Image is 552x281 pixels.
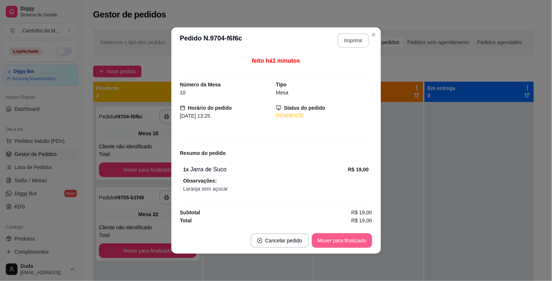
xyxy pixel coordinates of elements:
strong: Horário do pedido [188,105,232,111]
strong: Tipo [276,82,287,87]
span: desktop [276,105,281,110]
span: close-circle [257,238,262,243]
span: R$ 19,00 [352,216,372,225]
strong: Número da Mesa [180,82,221,87]
span: [DATE] 13:25 [180,113,210,119]
span: Laranja sem açucar [183,185,369,193]
strong: Total [180,218,192,223]
h3: Pedido N. 9704-f6f6c [180,33,242,48]
div: Jarra de Suco [183,165,348,174]
button: Imprimir [338,33,369,48]
strong: Observações: [183,178,217,184]
span: R$ 19,00 [352,208,372,216]
strong: Subtotal [180,210,200,215]
div: PENDENTE [276,112,372,120]
button: close-circleCancelar pedido [251,233,309,248]
span: feito há 1 minutos [252,58,300,64]
button: Mover para finalizado [312,233,372,248]
button: Close [368,29,380,40]
span: calendar [180,105,185,110]
span: Mesa [276,90,289,95]
strong: R$ 19,00 [348,167,369,172]
strong: Resumo do pedido [180,150,226,156]
span: 10 [180,90,186,95]
strong: Status do pedido [284,105,326,111]
strong: 1 x [183,167,189,172]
